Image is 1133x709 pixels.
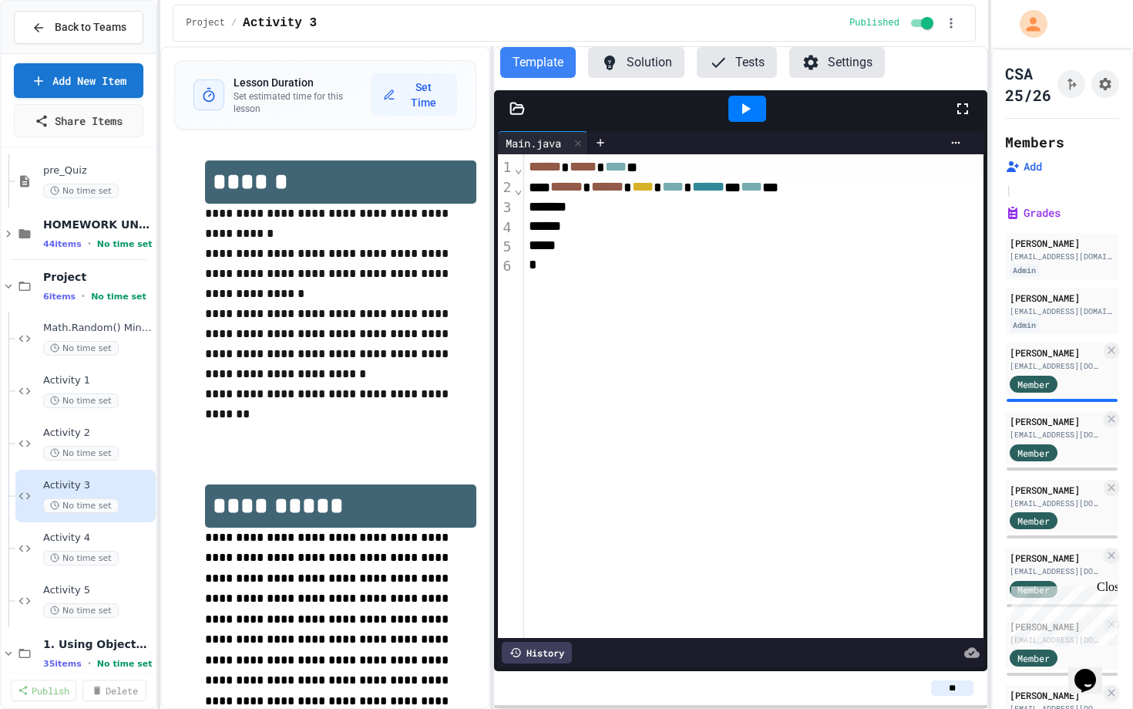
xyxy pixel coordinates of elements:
[1010,264,1039,277] div: Admin
[1010,414,1101,428] div: [PERSON_NAME]
[231,17,237,29] span: /
[43,551,119,566] span: No time set
[43,341,119,356] span: No time set
[1005,580,1118,646] iframe: chat widget
[1004,6,1051,42] div: My Account
[1010,319,1039,332] div: Admin
[14,11,143,44] button: Back to Teams
[1057,70,1085,98] button: Click to see fork details
[1005,159,1042,174] button: Add
[43,322,153,335] span: Math.Random() Mini Lesson
[43,218,153,231] span: HOMEWORK UNIT 1
[1010,291,1115,305] div: [PERSON_NAME]
[1010,251,1115,262] div: [EMAIL_ADDRESS][DOMAIN_NAME]
[82,290,85,302] span: •
[1005,131,1064,153] h2: Members
[11,680,76,701] a: Publish
[1010,429,1101,441] div: [EMAIL_ADDRESS][DOMAIN_NAME]
[43,164,153,177] span: pre_Quiz
[88,657,91,670] span: •
[43,584,153,597] span: Activity 5
[43,292,76,302] span: 6 items
[1017,651,1050,665] span: Member
[43,446,119,461] span: No time set
[43,659,82,669] span: 35 items
[1005,62,1051,106] h1: CSA 25/26
[91,292,146,302] span: No time set
[1010,306,1115,317] div: [EMAIL_ADDRESS][DOMAIN_NAME]
[43,184,119,198] span: No time set
[849,17,899,29] span: Published
[43,393,119,408] span: No time set
[1010,483,1101,497] div: [PERSON_NAME]
[6,6,106,98] div: Chat with us now!Close
[243,14,317,32] span: Activity 3
[1091,70,1119,98] button: Assignment Settings
[1010,566,1101,577] div: [EMAIL_ADDRESS][DOMAIN_NAME]
[1010,551,1101,565] div: [PERSON_NAME]
[849,14,936,32] div: Content is published and visible to students
[1068,647,1118,694] iframe: chat widget
[97,659,153,669] span: No time set
[43,637,153,651] span: 1. Using Objects and Methods
[43,498,119,513] span: No time set
[1010,688,1101,702] div: [PERSON_NAME]
[43,479,153,492] span: Activity 3
[14,104,143,137] a: Share Items
[1010,360,1101,372] div: [EMAIL_ADDRESS][DOMAIN_NAME]
[43,603,119,618] span: No time set
[88,238,91,250] span: •
[1017,377,1050,391] span: Member
[1010,498,1101,509] div: [EMAIL_ADDRESS][DOMAIN_NAME]
[43,270,153,284] span: Project
[1010,346,1101,360] div: [PERSON_NAME]
[43,532,153,545] span: Activity 4
[14,63,143,98] a: Add New Item
[186,17,224,29] span: Project
[55,19,126,35] span: Back to Teams
[1017,446,1050,460] span: Member
[1010,236,1115,250] div: [PERSON_NAME]
[43,239,82,249] span: 44 items
[1005,181,1013,199] span: |
[82,680,146,701] a: Delete
[97,239,153,249] span: No time set
[1005,205,1061,221] button: Grades
[1017,514,1050,528] span: Member
[43,374,153,387] span: Activity 1
[43,427,153,440] span: Activity 2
